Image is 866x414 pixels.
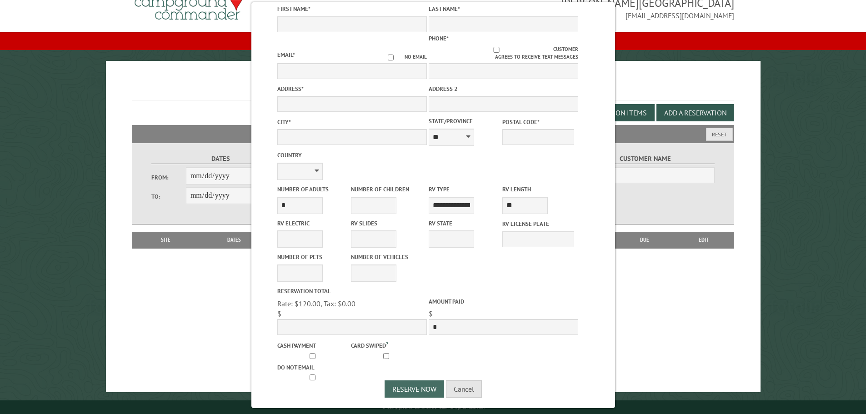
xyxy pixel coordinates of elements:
button: Cancel [446,380,482,398]
label: RV Type [429,185,501,194]
label: RV License Plate [502,219,574,228]
label: Number of Vehicles [351,253,423,261]
label: RV State [429,219,501,228]
label: Reservation Total [277,287,427,295]
a: ? [386,340,388,347]
label: RV Electric [277,219,349,228]
button: Reserve Now [385,380,444,398]
button: Add a Reservation [656,104,734,121]
label: Number of Pets [277,253,349,261]
label: Do not email [277,363,349,372]
label: Postal Code [502,118,574,126]
span: $ [277,309,281,318]
th: Edit [673,232,735,248]
h2: Filters [132,125,735,142]
label: State/Province [429,117,501,125]
small: © Campground Commander LLC. All rights reserved. [382,404,485,410]
label: Number of Adults [277,185,349,194]
label: Customer agrees to receive text messages [429,45,578,61]
label: Dates [151,154,290,164]
label: City [277,118,427,126]
label: From: [151,173,186,182]
label: Card swiped [351,340,423,350]
span: Rate: $120.00, Tax: $0.00 [277,299,355,308]
label: Phone [429,35,449,42]
label: No email [377,53,427,61]
h1: Reservations [132,75,735,100]
label: Number of Children [351,185,423,194]
label: Last Name [429,5,578,13]
label: RV Length [502,185,574,194]
label: Amount paid [429,297,578,306]
label: RV Slides [351,219,423,228]
button: Edit Add-on Items [576,104,655,121]
th: Dates [195,232,273,248]
label: Email [277,51,295,59]
th: Due [616,232,673,248]
span: $ [429,309,433,318]
label: Address 2 [429,85,578,93]
label: Address [277,85,427,93]
th: Site [136,232,195,248]
input: No email [377,55,405,60]
button: Reset [706,128,733,141]
label: Customer Name [576,154,715,164]
label: Cash payment [277,341,349,350]
label: To: [151,192,186,201]
input: Customer agrees to receive text messages [439,47,553,53]
label: Country [277,151,427,160]
label: First Name [277,5,427,13]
